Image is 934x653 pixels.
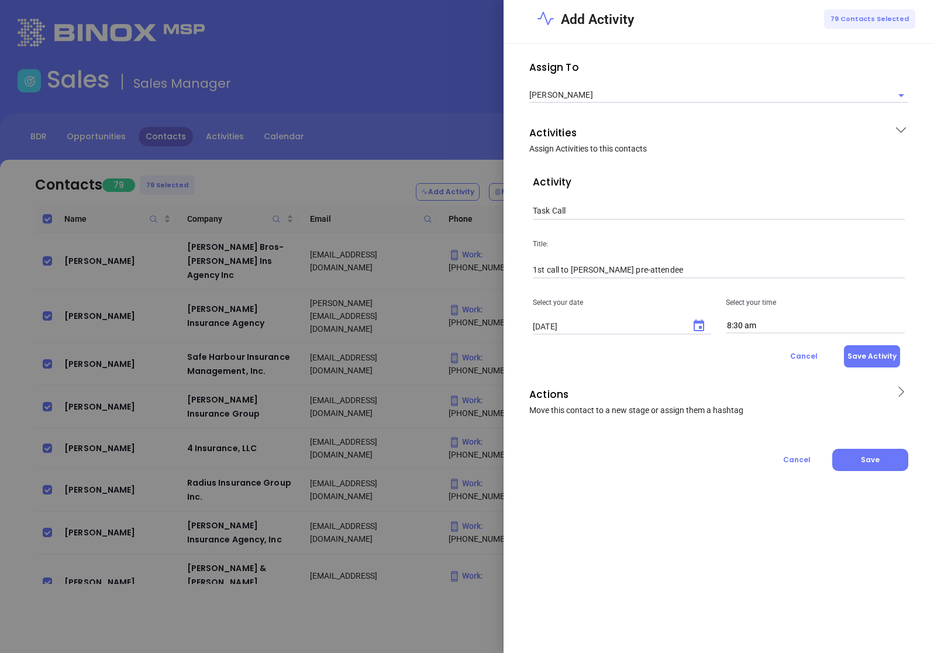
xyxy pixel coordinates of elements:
[533,173,905,191] p: Activity
[520,116,918,162] div: ActivitiesAssign Activities to this contacts
[790,351,818,361] span: Cancel
[761,449,832,471] button: Cancel
[726,296,905,309] p: Select your time
[520,378,918,424] div: ActionsMove this contact to a new stage or assign them a hashtag
[832,449,908,471] button: Save
[783,455,811,465] span: Cancel
[529,405,743,415] span: Move this contact to a new stage or assign them a hashtag
[533,238,905,250] p: Title:
[529,385,887,404] p: Actions
[824,9,915,29] div: 79 Contacts Selected
[893,87,909,104] button: Open
[861,455,880,465] span: Save
[533,321,683,331] input: MM/DD/YYYY
[561,12,634,28] span: Add Activity
[518,15,532,29] button: Close
[529,123,887,142] p: Activities
[533,296,712,309] p: Select your date
[529,58,908,77] p: Assign To
[529,144,647,153] span: Assign Activities to this contacts
[768,345,839,367] button: Cancel
[687,314,711,338] button: Choose date, selected date is Sep 29, 2025
[533,202,905,220] input: Activity Type
[533,262,905,279] input: Title
[844,345,900,367] button: Save Activity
